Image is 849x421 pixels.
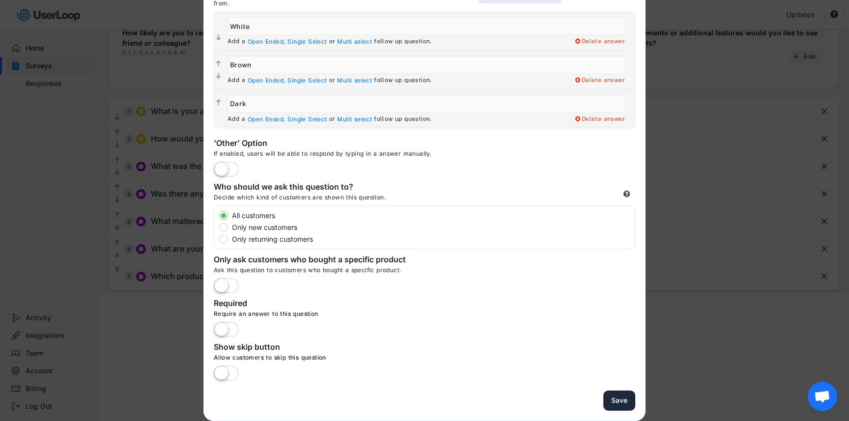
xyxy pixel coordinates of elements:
[214,71,223,81] button: 
[603,391,635,411] button: Save
[214,194,459,205] div: Decide which kind of customers are shown this question.
[329,115,336,123] div: or
[216,72,221,80] text: 
[229,224,635,231] label: Only new customers
[374,38,432,46] div: follow up question.
[214,182,410,194] div: Who should we ask this question to?
[214,138,410,150] div: 'Other' Option
[227,115,245,123] div: Add a
[808,382,837,411] div: Open chat
[329,77,336,84] div: or
[214,59,223,69] button: 
[287,115,327,123] div: Single Select
[287,38,327,46] div: Single Select
[214,33,223,43] button: 
[329,38,336,46] div: or
[214,266,635,278] div: Ask this question to customers who bought a specific product.
[216,59,221,68] text: 
[574,38,625,46] div: Delete answer
[574,115,625,123] div: Delete answer
[337,115,372,123] div: Multi select
[214,254,410,266] div: Only ask customers who bought a specific product
[374,77,432,84] div: follow up question.
[337,77,372,84] div: Multi select
[229,236,635,243] label: Only returning customers
[574,77,625,84] div: Delete answer
[337,38,372,46] div: Multi select
[214,98,223,108] button: 
[248,77,285,84] div: Open Ended,
[214,354,509,365] div: Allow customers to skip this question
[287,77,327,84] div: Single Select
[248,38,285,46] div: Open Ended,
[227,95,625,113] input: Dark
[216,98,221,107] text: 
[227,77,245,84] div: Add a
[374,115,432,123] div: follow up question.
[216,33,221,42] text: 
[214,150,509,162] div: If enabled, users will be able to respond by typing in a answer manually.
[227,56,625,74] input: Brown
[214,298,410,310] div: Required
[214,342,410,354] div: Show skip button
[227,17,625,35] input: Light
[229,212,635,219] label: All customers
[248,115,285,123] div: Open Ended,
[227,38,245,46] div: Add a
[214,310,509,322] div: Require an answer to this question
